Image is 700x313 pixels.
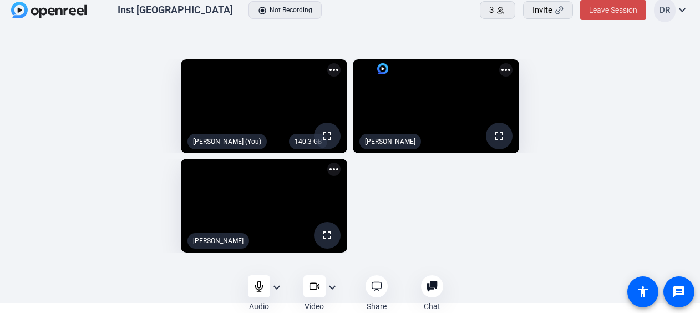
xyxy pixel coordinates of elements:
mat-icon: fullscreen [321,129,334,143]
div: [PERSON_NAME] [359,134,421,149]
div: Chat [424,301,440,312]
div: Share [367,301,387,312]
div: [PERSON_NAME] [187,233,249,249]
div: Video [305,301,324,312]
mat-icon: more_horiz [499,63,513,77]
div: Inst [GEOGRAPHIC_DATA] [118,3,233,17]
button: Invite [523,1,573,19]
mat-icon: fullscreen [493,129,506,143]
div: Audio [249,301,269,312]
mat-icon: fullscreen [321,229,334,242]
mat-icon: expand_more [270,281,283,294]
div: 140.3 GB [289,134,327,149]
mat-icon: accessibility [636,285,650,299]
img: OpenReel logo [11,2,87,18]
button: 3 [480,1,515,19]
span: Invite [532,4,552,17]
img: logo [377,63,388,74]
span: Leave Session [589,6,637,14]
span: 3 [489,4,494,17]
mat-icon: more_horiz [327,63,341,77]
mat-icon: expand_more [676,3,689,17]
mat-icon: more_horiz [327,163,341,176]
div: [PERSON_NAME] (You) [187,134,267,149]
mat-icon: message [672,285,686,299]
mat-icon: expand_more [326,281,339,294]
